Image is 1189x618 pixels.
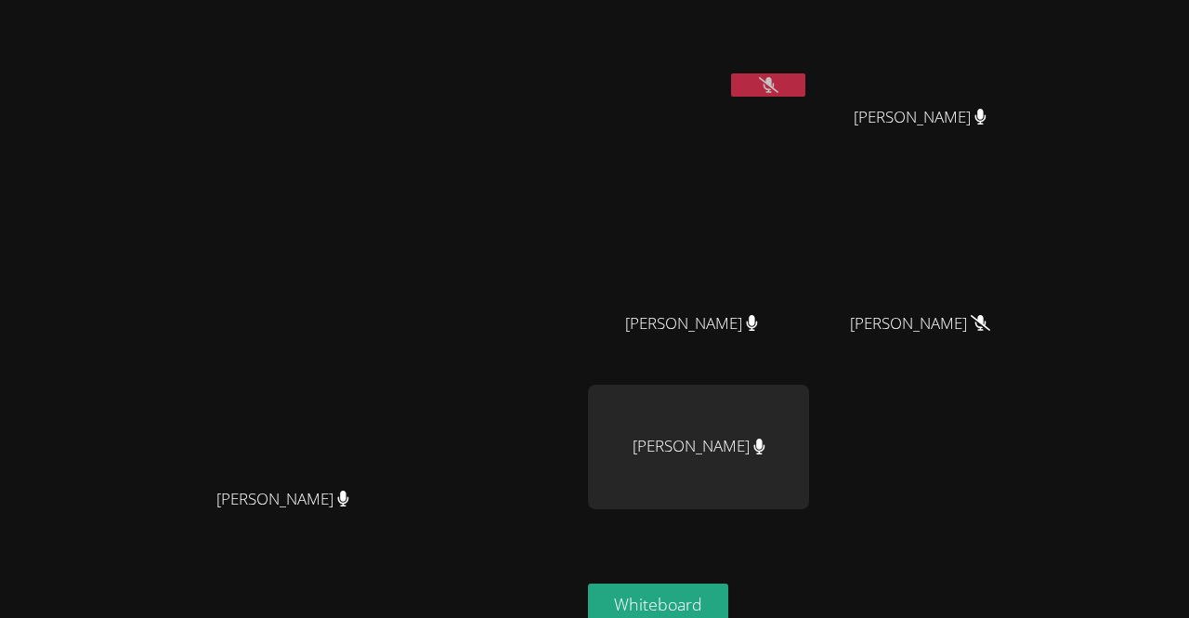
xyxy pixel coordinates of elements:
[625,310,758,337] span: [PERSON_NAME]
[850,310,990,337] span: [PERSON_NAME]
[588,385,809,509] div: [PERSON_NAME]
[216,486,349,513] span: [PERSON_NAME]
[854,104,986,131] span: [PERSON_NAME]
